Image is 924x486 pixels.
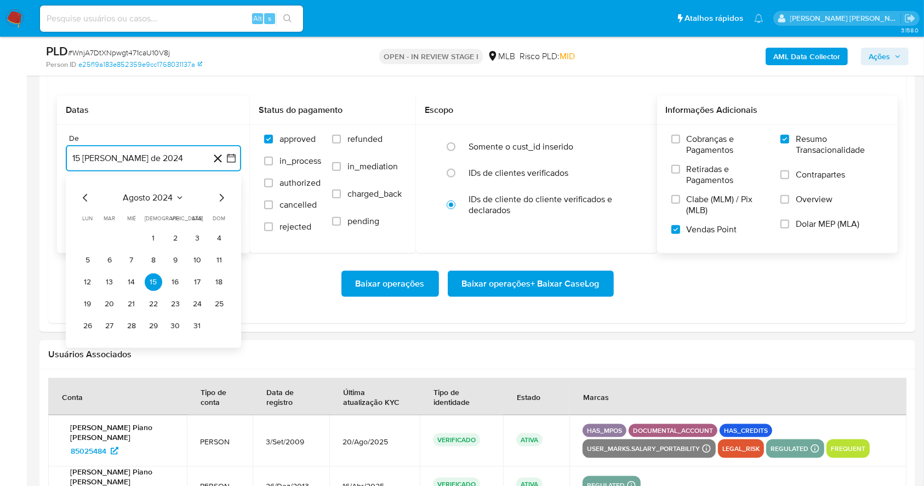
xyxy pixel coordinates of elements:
[790,13,901,24] p: carla.siqueira@mercadolivre.com
[253,13,262,24] span: Alt
[861,48,909,65] button: Ações
[685,13,743,24] span: Atalhos rápidos
[40,12,303,26] input: Pesquise usuários ou casos...
[520,50,575,62] span: Risco PLD:
[379,49,483,64] p: OPEN - IN REVIEW STAGE I
[46,42,68,60] b: PLD
[276,11,299,26] button: search-icon
[46,60,76,70] b: Person ID
[754,14,763,23] a: Notificações
[766,48,848,65] button: AML Data Collector
[869,48,890,65] span: Ações
[773,48,840,65] b: AML Data Collector
[78,60,202,70] a: e25f19a183e852359e9cc1768031137a
[68,47,170,58] span: # WnjA7DtXNpwgt471caU10V8j
[487,50,515,62] div: MLB
[560,50,575,62] span: MID
[268,13,271,24] span: s
[48,349,906,360] h2: Usuários Associados
[904,13,916,24] a: Sair
[901,26,919,35] span: 3.158.0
